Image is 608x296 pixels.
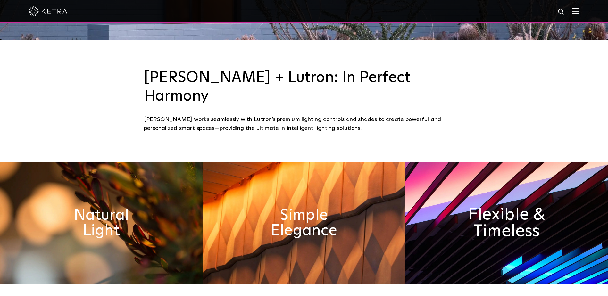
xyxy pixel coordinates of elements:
[144,69,464,105] h3: [PERSON_NAME] + Lutron: In Perfect Harmony
[405,162,608,284] img: flexible_timeless_ketra
[256,208,352,238] h2: Simple Elegance
[29,6,67,16] img: ketra-logo-2019-white
[557,8,565,16] img: search icon
[572,8,579,14] img: Hamburger%20Nav.svg
[203,162,405,284] img: simple_elegance
[53,208,149,238] h2: Natural Light
[144,115,464,133] div: [PERSON_NAME] works seamlessly with Lutron’s premium lighting controls and shades to create power...
[454,206,559,240] h2: Flexible & Timeless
